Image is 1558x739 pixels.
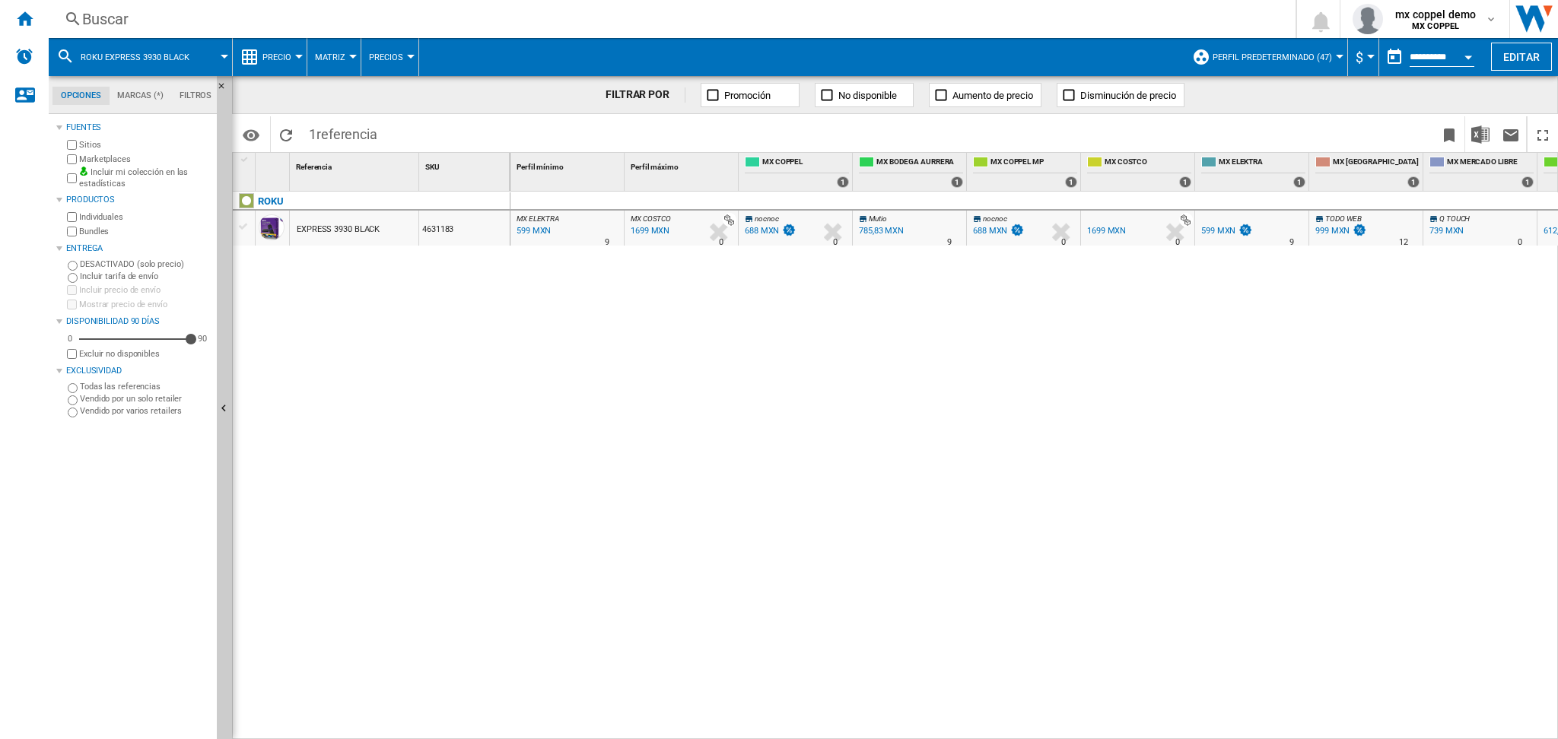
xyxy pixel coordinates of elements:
input: Mostrar precio de envío [67,300,77,309]
button: Marcar este reporte [1434,116,1464,152]
input: Vendido por un solo retailer [68,395,78,405]
div: 999 MXN [1313,224,1367,239]
label: Individuales [79,211,211,223]
input: Sitios [67,140,77,150]
span: Precio [262,52,291,62]
div: ROKU EXPRESS 3930 BLACK [56,38,224,76]
input: Incluir mi colección en las estadísticas [67,169,77,188]
button: Enviar este reporte por correo electrónico [1496,116,1526,152]
label: Vendido por varios retailers [80,405,211,417]
label: Incluir precio de envío [79,284,211,296]
div: 1699 MXN [1085,224,1126,239]
div: 1 offers sold by MX COPPEL MP [1065,176,1077,188]
span: Precios [369,52,403,62]
span: MX BODEGA AURRERA [876,157,963,170]
button: Promoción [701,83,800,107]
b: MX COPPEL [1412,21,1459,31]
div: Referencia Sort None [293,153,418,176]
button: Precio [262,38,299,76]
span: ROKU EXPRESS 3930 BLACK [81,52,189,62]
md-menu: Currency [1348,38,1379,76]
div: Sort None [259,153,289,176]
div: 1 offers sold by MX COPPEL [837,176,849,188]
img: promotionV3.png [781,224,796,236]
div: 1 offers sold by MX MERCADO LIBRE [1521,176,1534,188]
div: MX [GEOGRAPHIC_DATA] 1 offers sold by MX LIVERPOOL [1312,153,1423,191]
input: Vendido por varios retailers [68,408,78,417]
div: Entrega [66,243,211,255]
span: SKU [425,163,440,171]
div: Sort None [422,153,510,176]
div: MX COPPEL MP 1 offers sold by MX COPPEL MP [970,153,1080,191]
img: alerts-logo.svg [15,47,33,65]
div: Tiempo de entrega : 9 días [947,235,952,250]
div: Tiempo de entrega : 0 día [1175,235,1180,250]
div: Buscar [82,8,1256,30]
div: 785,83 MXN [857,224,904,239]
label: Mostrar precio de envío [79,299,211,310]
div: 688 MXN [742,224,796,239]
span: Promoción [724,90,771,101]
label: Marketplaces [79,154,211,165]
div: Fuentes [66,122,211,134]
button: Ocultar [217,76,235,103]
span: No disponible [838,90,897,101]
div: 688 MXN [745,226,779,236]
img: mysite-bg-18x18.png [79,167,88,176]
div: Perfil mínimo Sort None [514,153,624,176]
input: DESACTIVADO (solo precio) [68,261,78,271]
input: Incluir precio de envío [67,285,77,295]
div: MX BODEGA AURRERA 1 offers sold by MX BODEGA AURRERA [856,153,966,191]
span: MX ELEKTRA [517,214,559,223]
label: Incluir mi colección en las estadísticas [79,167,211,190]
div: 0 [64,333,76,344]
div: Última actualización : miércoles, 20 de agosto de 2025 12:21 [628,224,669,239]
div: Sort None [293,153,418,176]
div: Perfil predeterminado (47) [1192,38,1340,76]
span: MX MERCADO LIBRE [1447,157,1534,170]
span: MX [GEOGRAPHIC_DATA] [1333,157,1420,170]
img: promotionV3.png [1238,224,1253,236]
span: Perfil máximo [631,163,679,171]
span: Aumento de precio [952,90,1033,101]
div: 785,83 MXN [859,226,904,236]
md-tab-item: Opciones [52,87,110,105]
div: MX ELEKTRA 1 offers sold by MX ELEKTRA [1198,153,1308,191]
div: Tiempo de entrega : 9 días [605,235,609,250]
md-tab-item: Filtros [171,87,220,105]
span: Q TOUCH [1439,214,1470,223]
div: 1 offers sold by MX COSTCO [1179,176,1191,188]
button: $ [1356,38,1371,76]
div: Exclusividad [66,365,211,377]
span: MX COSTCO [1105,157,1191,170]
button: Aumento de precio [929,83,1041,107]
button: Descargar en Excel [1465,116,1496,152]
span: Disminución de precio [1080,90,1176,101]
div: MX COSTCO 1 offers sold by MX COSTCO [1084,153,1194,191]
div: Productos [66,194,211,206]
label: Vendido por un solo retailer [80,393,211,404]
button: Perfil predeterminado (47) [1213,38,1340,76]
img: promotionV3.png [1010,224,1025,236]
div: 1 offers sold by MX ELEKTRA [1293,176,1305,188]
div: 90 [194,333,211,344]
button: Maximizar [1528,116,1558,152]
div: Tiempo de entrega : 0 día [833,235,838,250]
label: Todas las referencias [80,381,211,392]
label: Excluir no disponibles [79,348,211,360]
button: md-calendar [1379,42,1410,72]
div: 739 MXN [1427,224,1464,239]
img: promotionV3.png [1352,224,1367,236]
div: 599 MXN [1199,224,1253,239]
input: Mostrar precio de envío [67,349,77,359]
button: ROKU EXPRESS 3930 BLACK [81,38,205,76]
div: EXPRESS 3930 BLACK [297,212,380,247]
div: 599 MXN [1201,226,1235,236]
button: Recargar [271,116,301,152]
div: Tiempo de entrega : 0 día [719,235,723,250]
md-tab-item: Marcas (*) [110,87,172,105]
md-slider: Disponibilidad [79,331,191,347]
label: Incluir tarifa de envío [80,271,211,282]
